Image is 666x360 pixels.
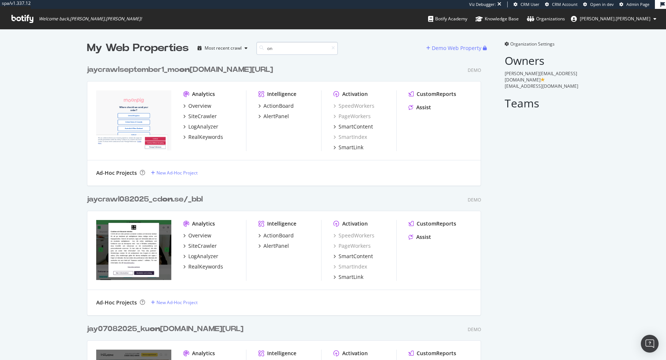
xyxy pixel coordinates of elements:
h2: Owners [505,54,579,67]
div: Ad-Hoc Projects [96,299,137,306]
a: SiteCrawler [183,242,217,250]
a: LogAnalyzer [183,253,218,260]
a: CustomReports [408,350,456,357]
input: Search [256,42,338,55]
div: LogAnalyzer [188,253,218,260]
div: Analytics [192,350,215,357]
a: New Ad-Hoc Project [151,299,198,306]
div: Organizations [527,15,565,23]
div: ActionBoard [263,102,294,110]
div: My Web Properties [87,41,189,56]
div: jaycrawlseptember1_mo [DOMAIN_NAME][URL] [87,64,273,75]
a: PageWorkers [333,242,371,250]
span: Organization Settings [510,41,555,47]
a: LogAnalyzer [183,123,218,130]
a: SmartContent [333,123,373,130]
a: Overview [183,102,211,110]
span: Admin Page [626,1,649,7]
button: Demo Web Property [426,42,483,54]
div: SmartContent [339,123,373,130]
b: on [149,325,160,333]
a: ActionBoard [258,102,294,110]
div: New Ad-Hoc Project [157,170,198,176]
div: Most recent crawl [205,46,242,50]
a: jaycrawlseptember1_moon[DOMAIN_NAME][URL] [87,64,276,75]
a: CustomReports [408,220,456,227]
a: ActionBoard [258,232,294,239]
div: Demo Web Property [432,44,481,52]
a: Assist [408,104,431,111]
button: [PERSON_NAME].[PERSON_NAME] [565,13,662,25]
a: SpeedWorkers [333,232,374,239]
div: jay07082025_ku [DOMAIN_NAME][URL] [87,324,243,334]
div: SiteCrawler [188,113,217,120]
a: PageWorkers [333,113,371,120]
a: Botify Academy [428,9,467,29]
a: SmartIndex [333,263,367,270]
span: [PERSON_NAME][EMAIL_ADDRESS][DOMAIN_NAME] [505,70,577,83]
a: Admin Page [619,1,649,7]
div: CustomReports [417,220,456,227]
div: Intelligence [267,90,296,98]
b: on [179,66,190,73]
div: Analytics [192,220,215,227]
span: jay.chitnis [580,16,650,22]
img: jaycrawl082025_cdon.se/_bbl [96,220,171,280]
div: Activation [342,220,368,227]
div: Demo [468,197,481,203]
div: Assist [416,104,431,111]
a: Open in dev [583,1,614,7]
a: CRM User [514,1,539,7]
a: AlertPanel [258,242,289,250]
div: Overview [188,102,211,110]
a: Overview [183,232,211,239]
a: AlertPanel [258,113,289,120]
a: Knowledge Base [475,9,519,29]
div: AlertPanel [263,113,289,120]
a: RealKeywords [183,263,223,270]
div: New Ad-Hoc Project [157,299,198,306]
a: Organizations [527,9,565,29]
a: CRM Account [545,1,578,7]
div: Ad-Hoc Projects [96,169,137,177]
a: jaycrawl082025_cdon.se/_bbl [87,194,206,205]
div: ActionBoard [263,232,294,239]
div: Activation [342,90,368,98]
div: SmartLink [339,144,363,151]
div: RealKeywords [188,133,223,141]
b: on [162,196,173,203]
span: Open in dev [590,1,614,7]
span: Welcome back, [PERSON_NAME].[PERSON_NAME] ! [39,16,142,22]
a: SiteCrawler [183,113,217,120]
span: CRM Account [552,1,578,7]
div: Botify Academy [428,15,467,23]
div: SiteCrawler [188,242,217,250]
div: SmartContent [339,253,373,260]
div: Intelligence [267,350,296,357]
div: Demo [468,67,481,73]
div: Assist [416,233,431,241]
a: SmartContent [333,253,373,260]
button: Most recent crawl [195,42,250,54]
a: Demo Web Property [426,45,483,51]
a: SmartIndex [333,133,367,141]
a: jay07082025_kuon[DOMAIN_NAME][URL] [87,324,246,334]
div: CustomReports [417,90,456,98]
div: Intelligence [267,220,296,227]
div: Knowledge Base [475,15,519,23]
div: Viz Debugger: [469,1,496,7]
img: jaycrawlseptember1_moonpig.com/uk/_bbl [96,90,171,150]
div: AlertPanel [263,242,289,250]
div: Analytics [192,90,215,98]
span: CRM User [521,1,539,7]
a: SpeedWorkers [333,102,374,110]
a: SmartLink [333,144,363,151]
div: Overview [188,232,211,239]
a: New Ad-Hoc Project [151,170,198,176]
div: CustomReports [417,350,456,357]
